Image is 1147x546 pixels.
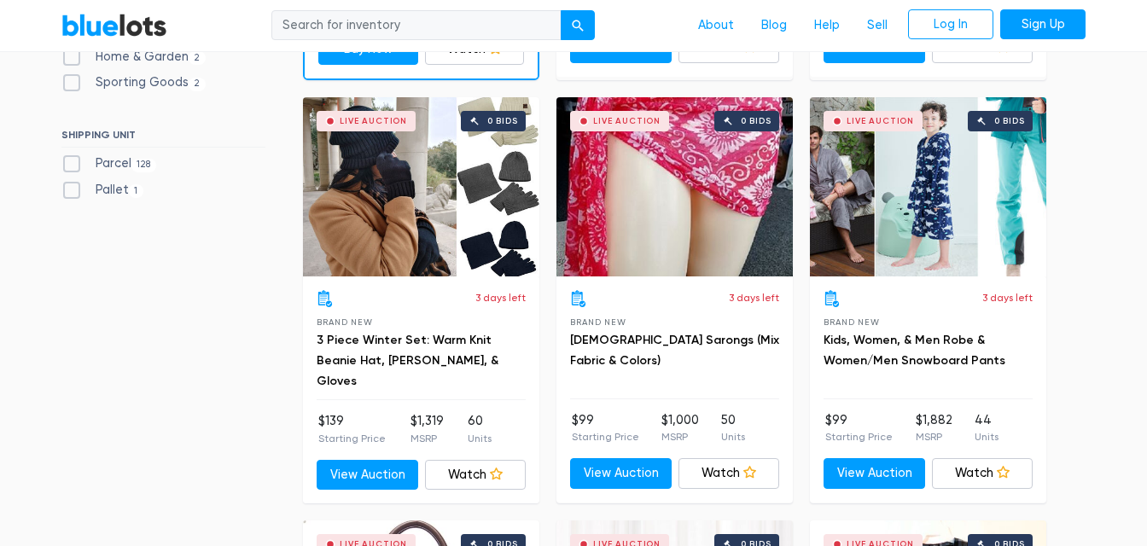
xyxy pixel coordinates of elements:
span: 2 [189,51,206,65]
input: Search for inventory [271,10,562,41]
label: Home & Garden [61,48,206,67]
a: Watch [932,458,1033,489]
p: MSRP [916,429,952,444]
label: Parcel [61,154,156,173]
a: View Auction [317,460,418,491]
p: Starting Price [318,431,386,446]
a: Live Auction 0 bids [810,97,1046,276]
div: Live Auction [847,117,914,125]
p: MSRP [410,431,444,446]
div: Live Auction [340,117,407,125]
p: Starting Price [572,429,639,444]
label: Pallet [61,181,143,200]
p: Starting Price [825,429,893,444]
li: $99 [572,411,639,445]
a: BlueLots [61,13,167,38]
a: Live Auction 0 bids [556,97,793,276]
li: $139 [318,412,386,446]
a: Sign Up [1000,9,1086,40]
li: $99 [825,411,893,445]
span: 2 [189,78,206,91]
li: 44 [975,411,999,445]
label: Sporting Goods [61,73,206,92]
div: 0 bids [741,117,771,125]
span: 128 [131,159,156,172]
li: 50 [721,411,745,445]
a: View Auction [824,458,925,489]
a: [DEMOGRAPHIC_DATA] Sarongs (Mix Fabric & Colors) [570,333,779,368]
a: View Auction [570,458,672,489]
a: Sell [853,9,901,42]
div: 0 bids [487,117,518,125]
a: Kids, Women, & Men Robe & Women/Men Snowboard Pants [824,333,1005,368]
p: Units [721,429,745,444]
li: 60 [468,412,492,446]
span: 1 [129,184,143,198]
p: 3 days left [982,290,1033,305]
li: $1,319 [410,412,444,446]
a: Blog [748,9,801,42]
p: MSRP [661,429,699,444]
li: $1,882 [916,411,952,445]
p: Units [975,429,999,444]
p: 3 days left [475,290,526,305]
a: About [684,9,748,42]
a: Live Auction 0 bids [303,97,539,276]
p: Units [468,431,492,446]
div: 0 bids [994,117,1025,125]
a: Watch [425,460,527,491]
a: Watch [678,458,780,489]
div: Live Auction [593,117,661,125]
span: Brand New [824,317,879,327]
li: $1,000 [661,411,699,445]
p: 3 days left [729,290,779,305]
h6: SHIPPING UNIT [61,129,265,148]
a: 3 Piece Winter Set: Warm Knit Beanie Hat, [PERSON_NAME], & Gloves [317,333,498,388]
a: Help [801,9,853,42]
span: Brand New [570,317,626,327]
a: Log In [908,9,993,40]
span: Brand New [317,317,372,327]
